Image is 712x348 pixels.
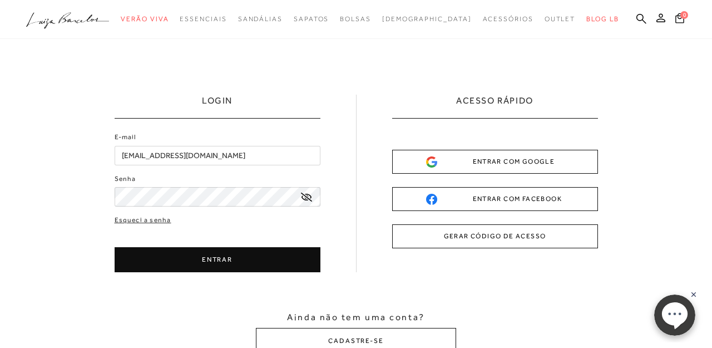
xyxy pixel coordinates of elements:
span: Bolsas [340,15,371,23]
span: Sandálias [238,15,283,23]
a: categoryNavScreenReaderText [483,9,533,30]
a: categoryNavScreenReaderText [294,9,329,30]
span: Essenciais [180,15,226,23]
h1: LOGIN [202,95,233,118]
button: GERAR CÓDIGO DE ACESSO [392,224,598,248]
button: ENTRAR [115,247,320,272]
span: Acessórios [483,15,533,23]
label: E-mail [115,132,137,143]
h2: ACESSO RÁPIDO [456,95,533,118]
a: noSubCategoriesText [382,9,472,30]
a: categoryNavScreenReaderText [545,9,576,30]
span: Verão Viva [121,15,169,23]
button: ENTRAR COM FACEBOOK [392,187,598,211]
a: categoryNavScreenReaderText [238,9,283,30]
a: exibir senha [301,193,312,201]
a: categoryNavScreenReaderText [180,9,226,30]
span: [DEMOGRAPHIC_DATA] [382,15,472,23]
div: ENTRAR COM GOOGLE [426,156,564,168]
a: categoryNavScreenReaderText [121,9,169,30]
div: ENTRAR COM FACEBOOK [426,193,564,205]
a: Esqueci a senha [115,215,171,226]
input: E-mail [115,146,320,165]
span: Sapatos [294,15,329,23]
span: Ainda não tem uma conta? [287,311,424,324]
button: ENTRAR COM GOOGLE [392,150,598,174]
span: Outlet [545,15,576,23]
span: BLOG LB [586,15,619,23]
span: 0 [680,11,688,19]
a: categoryNavScreenReaderText [340,9,371,30]
a: BLOG LB [586,9,619,30]
button: 0 [672,12,688,27]
label: Senha [115,174,136,184]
